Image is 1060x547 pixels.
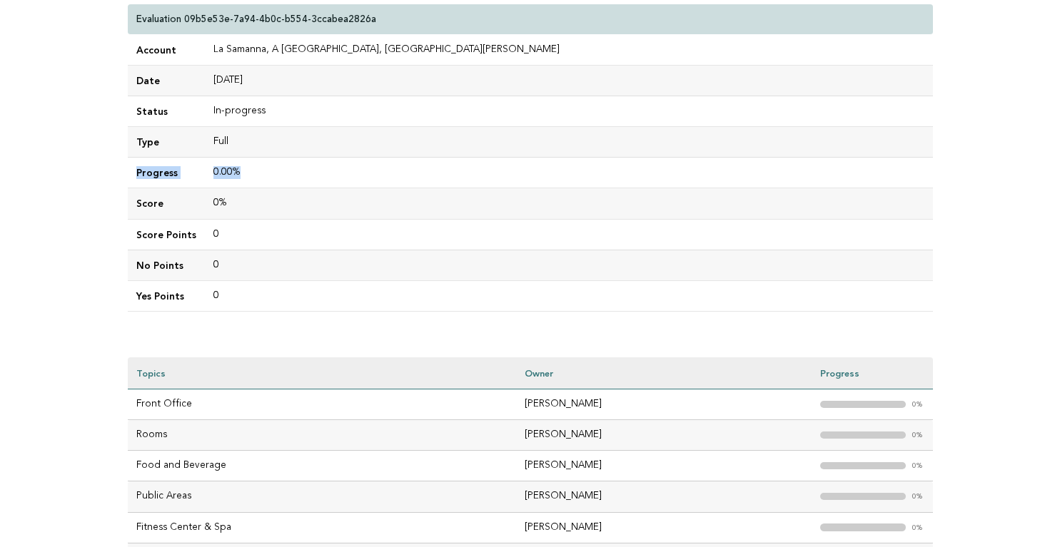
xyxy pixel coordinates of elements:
[516,512,811,543] td: [PERSON_NAME]
[128,481,517,512] td: Public Areas
[128,127,205,158] td: Type
[128,96,205,127] td: Status
[128,250,205,280] td: No Points
[128,66,205,96] td: Date
[128,420,517,451] td: Rooms
[128,451,517,481] td: Food and Beverage
[205,35,933,66] td: La Samanna, A [GEOGRAPHIC_DATA], [GEOGRAPHIC_DATA][PERSON_NAME]
[128,280,205,311] td: Yes Points
[205,66,933,96] td: [DATE]
[128,158,205,188] td: Progress
[205,188,933,219] td: 0%
[516,357,811,389] th: Owner
[128,512,517,543] td: Fitness Center & Spa
[205,127,933,158] td: Full
[516,451,811,481] td: [PERSON_NAME]
[912,401,924,409] em: 0%
[912,493,924,501] em: 0%
[912,431,924,439] em: 0%
[136,13,376,26] p: Evaluation 09b5e53e-7a94-4b0c-b554-3ccabea2826a
[516,389,811,420] td: [PERSON_NAME]
[912,462,924,470] em: 0%
[812,357,933,389] th: Progress
[516,481,811,512] td: [PERSON_NAME]
[516,420,811,451] td: [PERSON_NAME]
[128,219,205,250] td: Score Points
[128,188,205,219] td: Score
[128,357,517,389] th: Topics
[205,280,933,311] td: 0
[205,250,933,280] td: 0
[128,35,205,66] td: Account
[205,219,933,250] td: 0
[912,524,924,532] em: 0%
[205,96,933,127] td: In-progress
[128,389,517,420] td: Front Office
[205,158,933,188] td: 0.00%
